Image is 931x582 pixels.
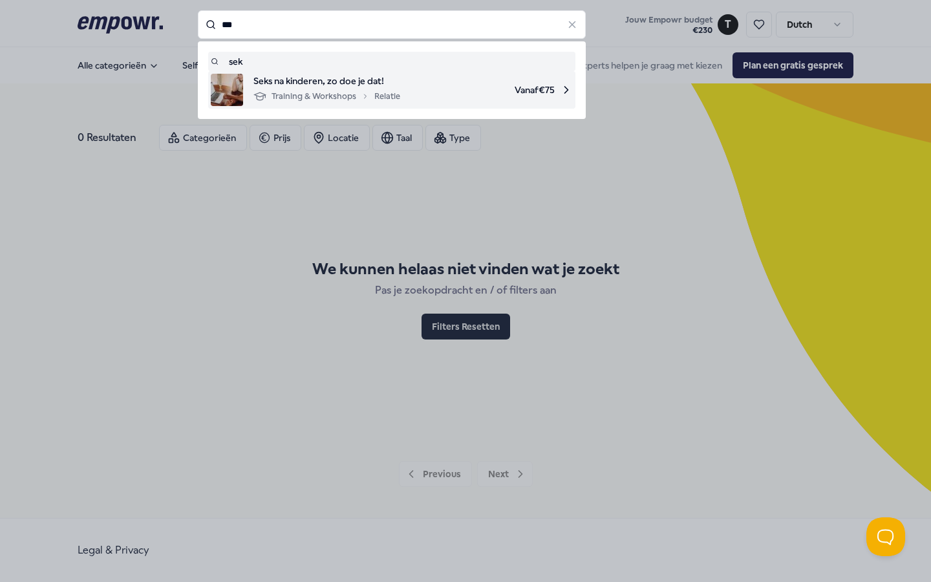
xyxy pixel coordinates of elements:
input: Search for products, categories or subcategories [198,10,586,39]
iframe: Help Scout Beacon - Open [866,517,905,556]
span: Vanaf € 75 [411,74,573,106]
a: sek [211,54,573,69]
a: product imageSeks na kinderen, zo doe je dat!Training & WorkshopsRelatieVanaf€75 [211,74,573,106]
span: Seks na kinderen, zo doe je dat! [253,74,400,88]
div: Training & Workshops Relatie [253,89,400,104]
img: product image [211,74,243,106]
